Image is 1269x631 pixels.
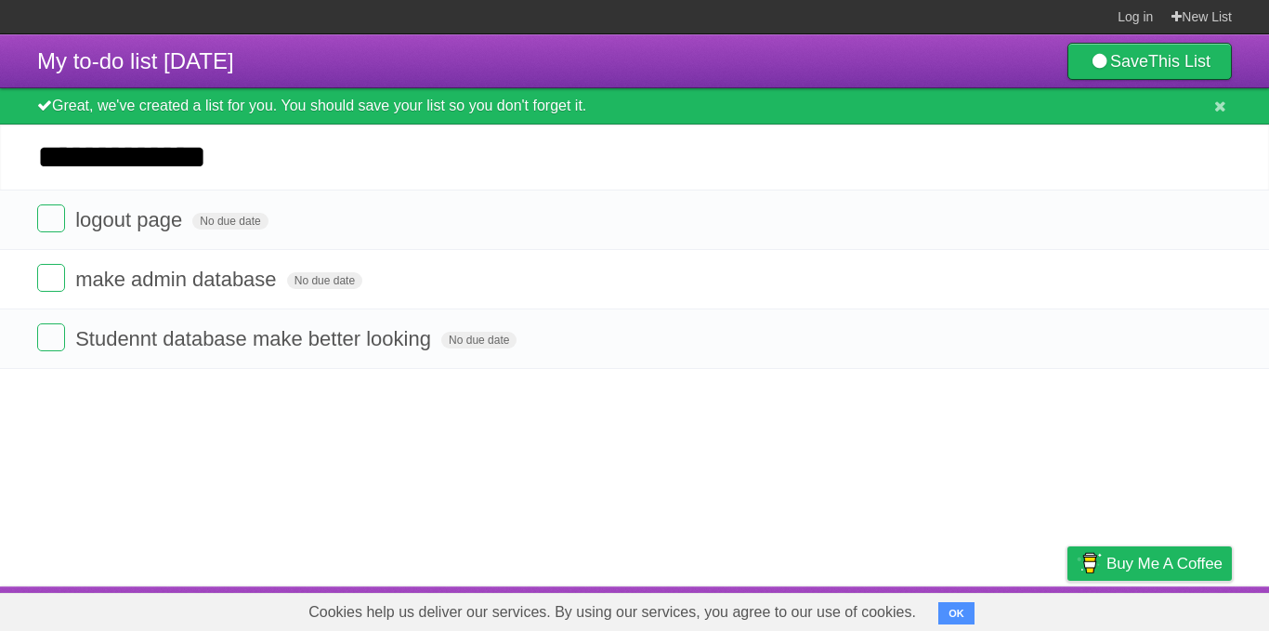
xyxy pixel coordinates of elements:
span: My to-do list [DATE] [37,48,234,73]
span: make admin database [75,268,281,291]
button: OK [938,602,975,624]
span: No due date [287,272,362,289]
span: No due date [192,213,268,230]
span: Buy me a coffee [1106,547,1223,580]
a: Developers [882,591,957,626]
a: Terms [980,591,1021,626]
a: Suggest a feature [1115,591,1232,626]
label: Done [37,264,65,292]
a: Buy me a coffee [1067,546,1232,581]
span: Studennt database make better looking [75,327,436,350]
a: About [820,591,859,626]
label: Done [37,323,65,351]
b: This List [1148,52,1210,71]
span: logout page [75,208,187,231]
span: No due date [441,332,517,348]
span: Cookies help us deliver our services. By using our services, you agree to our use of cookies. [290,594,935,631]
a: SaveThis List [1067,43,1232,80]
a: Privacy [1043,591,1092,626]
img: Buy me a coffee [1077,547,1102,579]
label: Done [37,204,65,232]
